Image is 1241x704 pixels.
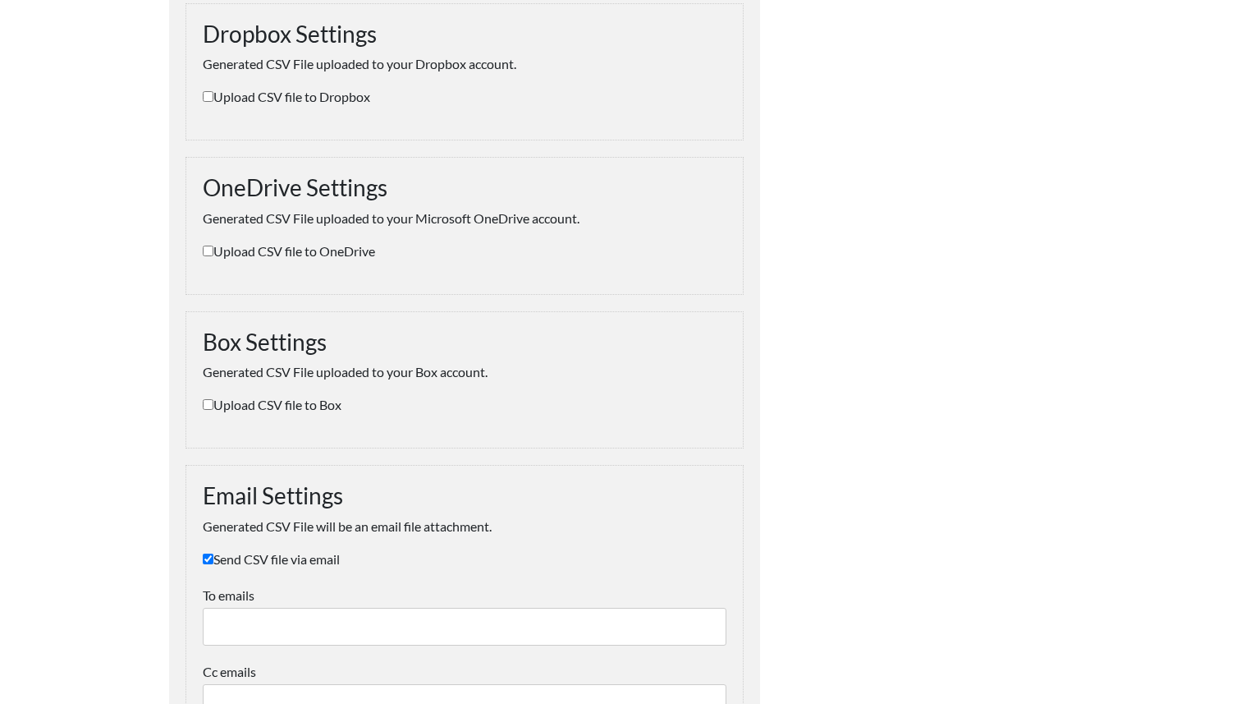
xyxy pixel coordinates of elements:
[203,242,726,261] label: Upload CSV file to OneDrive
[203,482,726,510] h3: Email Settings
[1159,622,1221,684] iframe: Drift Widget Chat Controller
[203,54,726,74] p: Generated CSV File uploaded to your Dropbox account.
[203,362,726,382] p: Generated CSV File uploaded to your Box account.
[203,586,726,605] label: To emails
[203,21,726,48] h3: Dropbox Settings
[203,91,213,102] input: Upload CSV file to Dropbox
[203,517,726,536] p: Generated CSV File will be an email file attachment.
[203,662,726,682] label: Cc emails
[203,399,213,410] input: Upload CSV file to Box
[203,550,726,569] label: Send CSV file via email
[203,395,726,415] label: Upload CSV file to Box
[203,209,726,228] p: Generated CSV File uploaded to your Microsoft OneDrive account.
[203,554,213,564] input: Send CSV file via email
[203,174,726,202] h3: OneDrive Settings
[203,329,726,357] h3: Box Settings
[203,87,726,107] label: Upload CSV file to Dropbox
[203,246,213,256] input: Upload CSV file to OneDrive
